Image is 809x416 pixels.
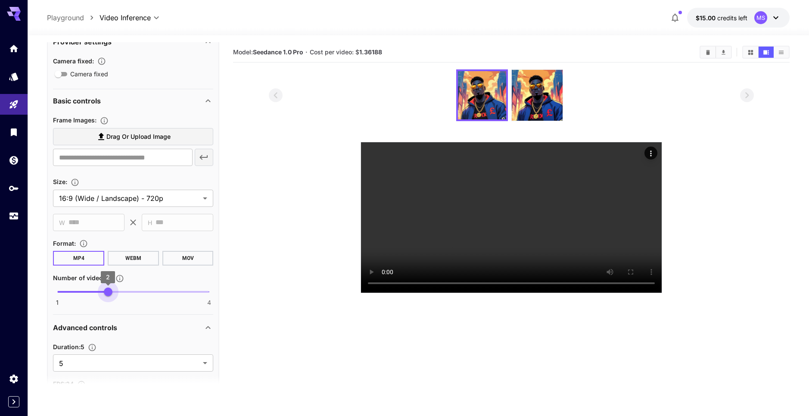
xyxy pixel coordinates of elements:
p: · [305,47,308,57]
span: W [59,218,65,228]
button: Show videos in video view [759,47,774,58]
span: H [148,218,152,228]
div: Clear videosDownload All [700,46,732,59]
a: Playground [47,13,84,23]
b: Seedance 1.0 Pro [253,48,303,56]
span: $15.00 [696,14,717,22]
img: 8TGKDDAAAABklEQVQDAEcdgfbSGcXqAAAAAElFTkSuQmCC [512,70,563,121]
div: Models [9,71,19,82]
div: Playground [9,99,19,110]
span: 2 [106,273,110,281]
div: API Keys [9,183,19,194]
button: MP4 [53,251,104,266]
span: 16:9 (Wide / Landscape) - 720p [59,193,199,203]
div: Wallet [9,155,19,166]
button: WEBM [108,251,159,266]
button: Adjust the dimensions of the generated image by specifying its width and height in pixels, or sel... [67,178,83,187]
span: Camera fixed [70,69,108,78]
div: Advanced controls [53,317,213,338]
button: Specify how many videos to generate in a single request. Each video generation will be charged se... [112,274,128,283]
button: Upload frame images. [96,116,112,125]
div: Settings [9,373,19,384]
span: 5 [59,358,199,369]
nav: breadcrumb [47,13,100,23]
img: aXLPlwAAAAZJREFUAwBLkJ5UhKA+2wAAAABJRU5ErkJggg== [458,71,506,119]
span: Video Inference [100,13,151,23]
div: $15.00005 [696,13,747,22]
button: MOV [162,251,214,266]
button: Expand sidebar [8,396,19,407]
span: credits left [717,14,747,22]
button: Set the number of duration [84,343,100,352]
button: Download All [716,47,731,58]
button: Choose the file format for the output video. [76,239,91,248]
p: Advanced controls [53,322,117,333]
label: Drag or upload image [53,128,213,146]
div: Home [9,43,19,54]
div: Basic controls [53,91,213,111]
span: Frame Images : [53,116,96,124]
div: Library [9,127,19,138]
span: Camera fixed : [53,57,94,65]
button: Clear videos [700,47,716,58]
div: Usage [9,211,19,222]
button: Show videos in grid view [743,47,758,58]
div: Actions [644,147,657,160]
span: Model: [233,48,303,56]
span: Drag or upload image [106,131,171,142]
span: Format : [53,240,76,247]
div: Show videos in grid viewShow videos in video viewShow videos in list view [742,46,790,59]
b: 1.36188 [359,48,382,56]
button: Show videos in list view [774,47,789,58]
button: $15.00005MS [687,8,790,28]
span: 1 [56,298,59,307]
p: Basic controls [53,96,101,106]
div: MS [754,11,767,24]
span: 4 [207,298,211,307]
span: Cost per video: $ [310,48,382,56]
span: Number of videos : 2 [53,274,112,282]
span: Duration : 5 [53,343,84,350]
span: Size : [53,178,67,185]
